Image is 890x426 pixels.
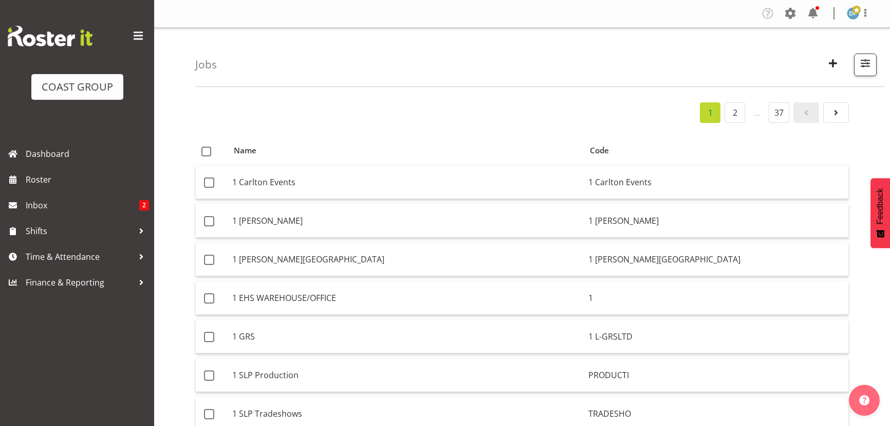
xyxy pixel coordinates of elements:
[26,172,149,187] span: Roster
[584,243,848,276] td: 1 [PERSON_NAME][GEOGRAPHIC_DATA]
[870,178,890,248] button: Feedback - Show survey
[725,102,745,123] a: 2
[854,54,877,76] button: Filter Jobs
[584,281,848,315] td: 1
[584,320,848,353] td: 1 L-GRSLTD
[228,320,584,353] td: 1 GRS
[769,102,789,123] a: 37
[228,204,584,238] td: 1 [PERSON_NAME]
[26,223,134,239] span: Shifts
[590,145,609,156] span: Code
[584,204,848,238] td: 1 [PERSON_NAME]
[584,166,848,199] td: 1 Carlton Events
[584,359,848,392] td: PRODUCTI
[26,275,134,290] span: Finance & Reporting
[8,26,92,46] img: Rosterit website logo
[26,249,134,264] span: Time & Attendance
[42,79,113,95] div: COAST GROUP
[228,281,584,315] td: 1 EHS WAREHOUSE/OFFICE
[26,198,139,213] span: Inbox
[876,188,885,224] span: Feedback
[234,145,256,156] span: Name
[822,54,844,76] button: Create New Job
[228,359,584,392] td: 1 SLP Production
[859,395,869,405] img: help-xxl-2.png
[195,59,217,70] h4: Jobs
[139,200,149,210] span: 2
[228,243,584,276] td: 1 [PERSON_NAME][GEOGRAPHIC_DATA]
[26,146,149,162] span: Dashboard
[228,166,584,199] td: 1 Carlton Events
[847,7,859,20] img: david-forte1134.jpg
